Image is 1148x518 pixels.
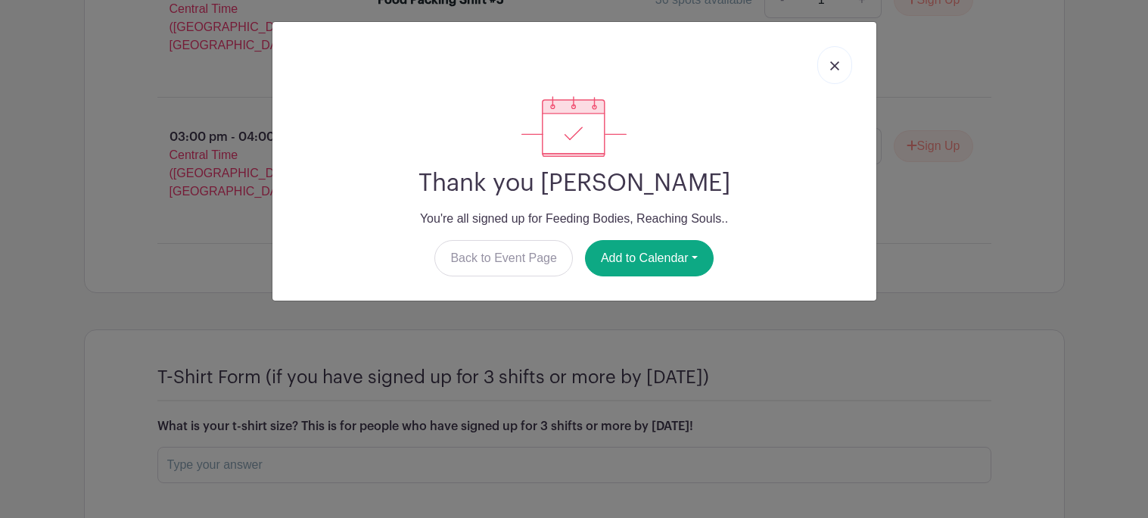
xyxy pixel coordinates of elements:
p: You're all signed up for Feeding Bodies, Reaching Souls.. [285,210,864,228]
h2: Thank you [PERSON_NAME] [285,169,864,198]
a: Back to Event Page [434,240,573,276]
img: close_button-5f87c8562297e5c2d7936805f587ecaba9071eb48480494691a3f1689db116b3.svg [830,61,839,70]
img: signup_complete-c468d5dda3e2740ee63a24cb0ba0d3ce5d8a4ecd24259e683200fb1569d990c8.svg [521,96,626,157]
button: Add to Calendar [585,240,714,276]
